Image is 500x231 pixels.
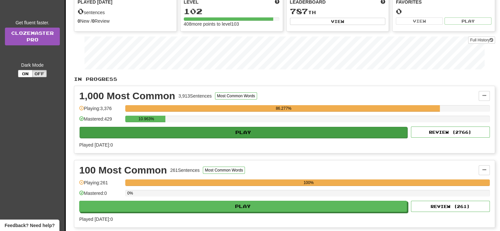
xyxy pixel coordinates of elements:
[79,105,122,116] div: Playing: 3,376
[184,21,279,27] div: 408 more points to level 103
[79,190,122,201] div: Mastered: 0
[127,105,440,112] div: 86.277%
[79,142,113,148] span: Played [DATE]: 0
[290,18,386,25] button: View
[170,167,200,173] div: 261 Sentences
[215,92,257,100] button: Most Common Words
[203,167,245,174] button: Most Common Words
[290,7,386,16] div: th
[79,201,407,212] button: Play
[78,18,173,24] div: New / Review
[79,179,122,190] div: Playing: 261
[468,36,495,44] button: Full History
[79,116,122,127] div: Mastered: 429
[444,17,491,25] button: Play
[411,127,490,138] button: Review (2766)
[127,116,165,122] div: 10.963%
[18,70,33,77] button: On
[92,18,95,24] strong: 0
[5,28,60,45] a: ClozemasterPro
[179,93,212,99] div: 3,913 Sentences
[5,62,60,68] div: Dark Mode
[78,7,84,16] span: 0
[5,222,55,229] span: Open feedback widget
[80,127,407,138] button: Play
[78,18,80,24] strong: 0
[79,217,113,222] span: Played [DATE]: 0
[396,7,491,15] div: 0
[411,201,490,212] button: Review (261)
[32,70,47,77] button: Off
[79,91,175,101] div: 1,000 Most Common
[184,7,279,15] div: 102
[5,19,60,26] div: Get fluent faster.
[74,76,495,82] p: In Progress
[290,7,308,16] span: 787
[396,17,443,25] button: View
[79,165,167,175] div: 100 Most Common
[78,7,173,16] div: sentences
[127,179,490,186] div: 100%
